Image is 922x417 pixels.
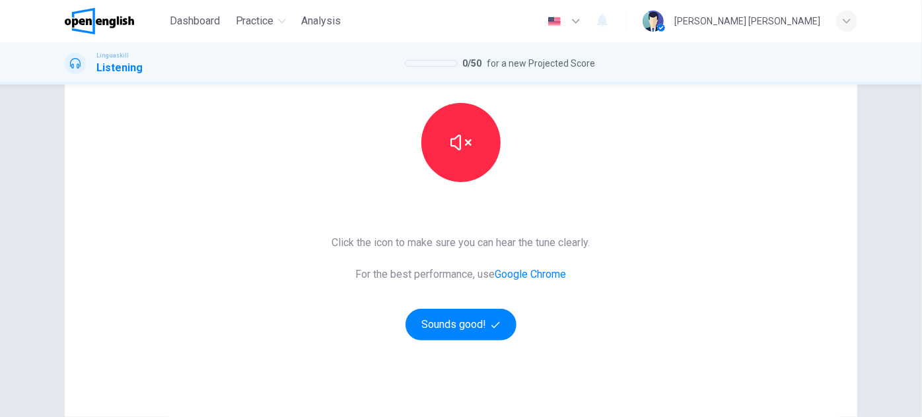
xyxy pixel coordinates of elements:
h1: Listening [96,60,143,76]
a: OpenEnglish logo [65,8,164,34]
img: OpenEnglish logo [65,8,134,34]
img: en [546,16,563,26]
span: for a new Projected Score [487,55,596,71]
span: Click the icon to make sure you can hear the tune clearly. [332,235,590,251]
span: 0 / 50 [463,55,482,71]
span: Dashboard [170,13,220,29]
button: Dashboard [164,9,225,33]
a: Google Chrome [495,268,567,280]
span: Linguaskill [96,51,129,60]
button: Analysis [297,9,347,33]
span: Practice [236,13,274,29]
span: For the best performance, use [332,267,590,282]
button: Practice [230,9,291,33]
span: Analysis [302,13,341,29]
div: [PERSON_NAME] [PERSON_NAME] [674,13,820,29]
img: Profile picture [643,11,664,32]
button: Sounds good! [406,309,516,340]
